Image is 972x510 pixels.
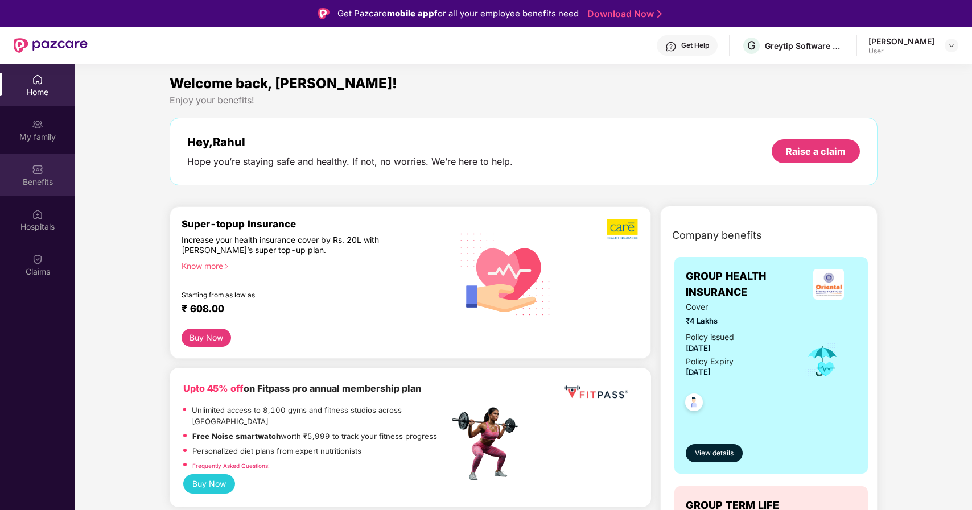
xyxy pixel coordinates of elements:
img: svg+xml;base64,PHN2ZyB4bWxucz0iaHR0cDovL3d3dy53My5vcmcvMjAwMC9zdmciIHdpZHRoPSI0OC45NDMiIGhlaWdodD... [680,390,708,418]
div: User [868,47,934,56]
span: Welcome back, [PERSON_NAME]! [170,75,397,92]
strong: Free Noise smartwatch [192,432,281,441]
a: Download Now [587,8,658,20]
button: View details [686,444,743,462]
img: fpp.png [448,404,528,484]
a: Frequently Asked Questions! [192,462,270,469]
b: Upto 45% off [183,383,244,394]
div: Policy issued [686,331,734,343]
div: Hope you’re staying safe and healthy. If not, no worries. We’re here to help. [187,156,513,168]
span: right [223,263,229,269]
img: insurerLogo [813,269,844,300]
span: ₹4 Lakhs [686,315,788,327]
img: icon [804,342,841,380]
img: svg+xml;base64,PHN2ZyBpZD0iSGVscC0zMngzMiIgeG1sbnM9Imh0dHA6Ly93d3cudzMub3JnLzIwMDAvc3ZnIiB3aWR0aD... [665,41,677,52]
div: Raise a claim [786,145,846,157]
img: fppp.png [562,382,630,403]
img: svg+xml;base64,PHN2ZyBpZD0iRHJvcGRvd24tMzJ4MzIiIHhtbG5zPSJodHRwOi8vd3d3LnczLm9yZy8yMDAwL3N2ZyIgd2... [947,41,956,50]
p: Unlimited access to 8,100 gyms and fitness studios across [GEOGRAPHIC_DATA] [192,404,448,428]
span: G [747,39,756,52]
div: Know more [182,261,442,269]
img: svg+xml;base64,PHN2ZyBpZD0iSG9tZSIgeG1sbnM9Imh0dHA6Ly93d3cudzMub3JnLzIwMDAvc3ZnIiB3aWR0aD0iMjAiIG... [32,74,43,85]
b: on Fitpass pro annual membership plan [183,383,421,394]
p: worth ₹5,999 to track your fitness progress [192,430,437,442]
div: [PERSON_NAME] [868,36,934,47]
div: Increase your health insurance cover by Rs. 20L with [PERSON_NAME]’s super top-up plan. [182,235,399,256]
div: Hey, Rahul [187,135,513,149]
p: Personalized diet plans from expert nutritionists [192,445,361,457]
span: [DATE] [686,343,711,353]
button: Buy Now [182,329,231,347]
img: b5dec4f62d2307b9de63beb79f102df3.png [607,218,639,240]
img: svg+xml;base64,PHN2ZyBpZD0iQ2xhaW0iIHhtbG5zPSJodHRwOi8vd3d3LnczLm9yZy8yMDAwL3N2ZyIgd2lkdGg9IjIwIi... [32,254,43,265]
img: Logo [318,8,330,19]
div: ₹ 608.00 [182,303,437,317]
img: svg+xml;base64,PHN2ZyB4bWxucz0iaHR0cDovL3d3dy53My5vcmcvMjAwMC9zdmciIHhtbG5zOnhsaW5rPSJodHRwOi8vd3... [451,218,560,329]
div: Get Help [681,41,709,50]
strong: mobile app [387,8,434,19]
div: Policy Expiry [686,355,734,368]
span: [DATE] [686,367,711,376]
img: svg+xml;base64,PHN2ZyB3aWR0aD0iMjAiIGhlaWdodD0iMjAiIHZpZXdCb3g9IjAgMCAyMCAyMCIgZmlsbD0ibm9uZSIgeG... [32,119,43,130]
img: svg+xml;base64,PHN2ZyBpZD0iQmVuZWZpdHMiIHhtbG5zPSJodHRwOi8vd3d3LnczLm9yZy8yMDAwL3N2ZyIgd2lkdGg9Ij... [32,164,43,175]
span: Cover [686,301,788,313]
div: Enjoy your benefits! [170,94,878,106]
div: Starting from as low as [182,291,400,298]
div: Super-topup Insurance [182,218,448,230]
img: New Pazcare Logo [14,38,88,53]
span: Company benefits [672,227,762,243]
span: View details [695,448,734,459]
div: Get Pazcare for all your employee benefits need [337,7,579,20]
img: svg+xml;base64,PHN2ZyBpZD0iSG9zcGl0YWxzIiB4bWxucz0iaHR0cDovL3d3dy53My5vcmcvMjAwMC9zdmciIHdpZHRoPS... [32,209,43,220]
span: GROUP HEALTH INSURANCE [686,268,801,301]
div: Greytip Software Private Limited [765,40,845,51]
img: Stroke [657,8,662,20]
button: Buy Now [183,474,235,494]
